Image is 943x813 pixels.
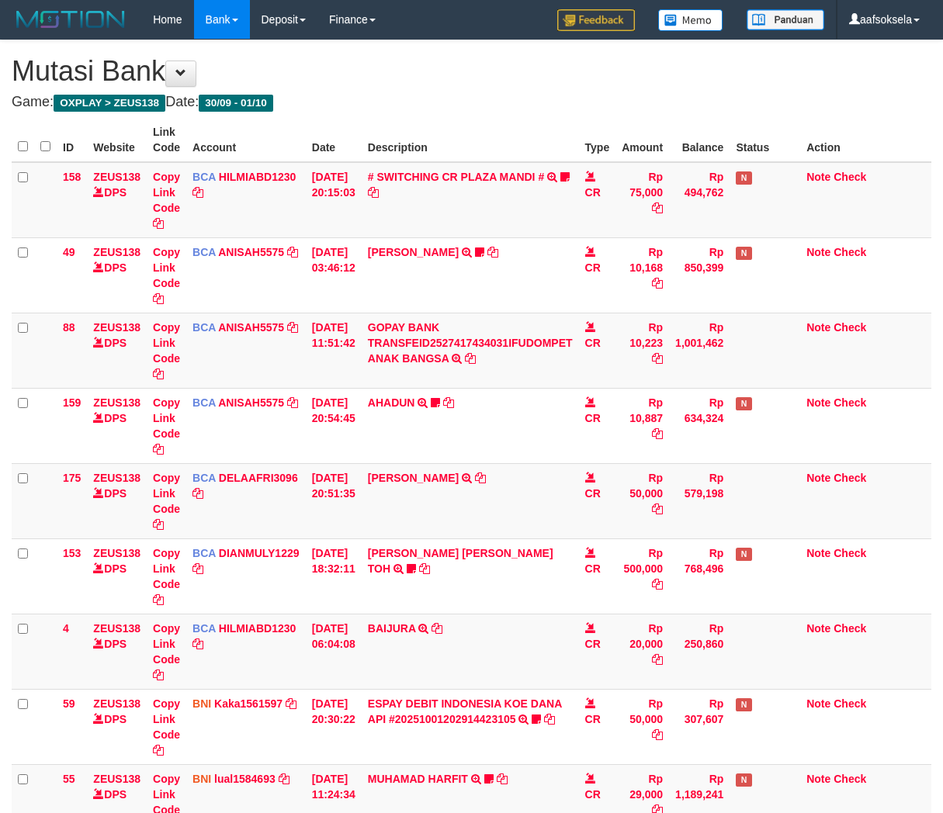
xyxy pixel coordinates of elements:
[806,396,830,409] a: Note
[87,388,147,463] td: DPS
[736,397,751,410] span: Has Note
[93,472,140,484] a: ZEUS138
[736,247,751,260] span: Has Note
[153,697,180,756] a: Copy Link Code
[12,95,931,110] h4: Game: Date:
[219,171,296,183] a: HILMIABD1230
[87,463,147,538] td: DPS
[192,773,211,785] span: BNI
[585,487,601,500] span: CR
[368,547,553,575] a: [PERSON_NAME] [PERSON_NAME] TOH
[736,171,751,185] span: Has Note
[669,313,730,388] td: Rp 1,001,462
[93,246,140,258] a: ZEUS138
[368,396,415,409] a: AHADUN
[834,547,866,559] a: Check
[63,321,75,334] span: 88
[306,118,362,162] th: Date
[199,95,273,112] span: 30/09 - 01/10
[669,162,730,238] td: Rp 494,762
[615,313,669,388] td: Rp 10,223
[806,472,830,484] a: Note
[87,313,147,388] td: DPS
[669,463,730,538] td: Rp 579,198
[368,472,459,484] a: [PERSON_NAME]
[834,246,866,258] a: Check
[218,396,284,409] a: ANISAH5575
[306,162,362,238] td: [DATE] 20:15:03
[54,95,165,112] span: OXPLAY > ZEUS138
[368,171,544,183] a: # SWITCHING CR PLAZA MANDI #
[615,538,669,614] td: Rp 500,000
[214,697,283,710] a: Kaka1561597
[806,171,830,183] a: Note
[669,388,730,463] td: Rp 634,324
[834,171,866,183] a: Check
[192,171,216,183] span: BCA
[63,246,75,258] span: 49
[153,171,180,230] a: Copy Link Code
[93,697,140,710] a: ZEUS138
[362,118,579,162] th: Description
[557,9,635,31] img: Feedback.jpg
[63,396,81,409] span: 159
[87,118,147,162] th: Website
[730,118,800,162] th: Status
[585,261,601,274] span: CR
[669,538,730,614] td: Rp 768,496
[219,622,296,635] a: HILMIABD1230
[615,614,669,689] td: Rp 20,000
[63,472,81,484] span: 175
[669,237,730,313] td: Rp 850,399
[63,547,81,559] span: 153
[192,396,216,409] span: BCA
[214,773,276,785] a: lual1584693
[192,246,216,258] span: BCA
[93,396,140,409] a: ZEUS138
[192,472,216,484] span: BCA
[615,118,669,162] th: Amount
[306,313,362,388] td: [DATE] 11:51:42
[615,237,669,313] td: Rp 10,168
[834,472,866,484] a: Check
[192,547,216,559] span: BCA
[153,246,180,305] a: Copy Link Code
[87,162,147,238] td: DPS
[153,321,180,380] a: Copy Link Code
[579,118,616,162] th: Type
[585,638,601,650] span: CR
[834,321,866,334] a: Check
[669,689,730,764] td: Rp 307,607
[834,773,866,785] a: Check
[834,396,866,409] a: Check
[669,118,730,162] th: Balance
[192,622,216,635] span: BCA
[306,463,362,538] td: [DATE] 20:51:35
[736,698,751,711] span: Has Note
[306,237,362,313] td: [DATE] 03:46:12
[806,773,830,785] a: Note
[87,538,147,614] td: DPS
[147,118,186,162] th: Link Code
[87,614,147,689] td: DPS
[368,773,468,785] a: MUHAMAD HARFIT
[219,547,300,559] a: DIANMULY1229
[218,246,284,258] a: ANISAH5575
[368,622,416,635] a: BAIJURA
[192,321,216,334] span: BCA
[306,538,362,614] td: [DATE] 18:32:11
[63,622,69,635] span: 4
[218,321,284,334] a: ANISAH5575
[585,337,601,349] span: CR
[585,562,601,575] span: CR
[834,697,866,710] a: Check
[153,472,180,531] a: Copy Link Code
[669,614,730,689] td: Rp 250,860
[93,773,140,785] a: ZEUS138
[153,622,180,681] a: Copy Link Code
[186,118,306,162] th: Account
[12,56,931,87] h1: Mutasi Bank
[93,321,140,334] a: ZEUS138
[368,246,459,258] a: [PERSON_NAME]
[585,788,601,801] span: CR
